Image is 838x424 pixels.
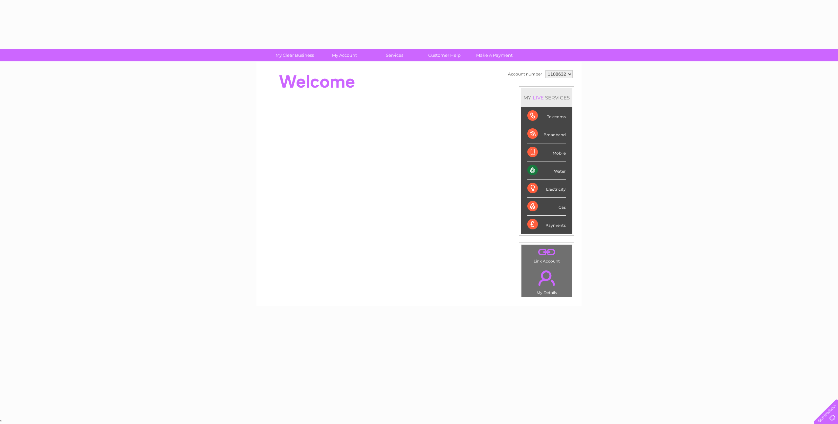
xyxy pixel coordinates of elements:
[527,125,566,143] div: Broadband
[527,198,566,216] div: Gas
[527,143,566,161] div: Mobile
[523,266,570,289] a: .
[318,49,372,61] a: My Account
[527,107,566,125] div: Telecoms
[531,95,545,101] div: LIVE
[268,49,322,61] a: My Clear Business
[417,49,472,61] a: Customer Help
[506,69,544,80] td: Account number
[467,49,521,61] a: Make A Payment
[521,244,572,265] td: Link Account
[527,180,566,198] div: Electricity
[527,216,566,233] div: Payments
[523,246,570,258] a: .
[527,161,566,180] div: Water
[521,88,572,107] div: MY SERVICES
[521,265,572,297] td: My Details
[367,49,422,61] a: Services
